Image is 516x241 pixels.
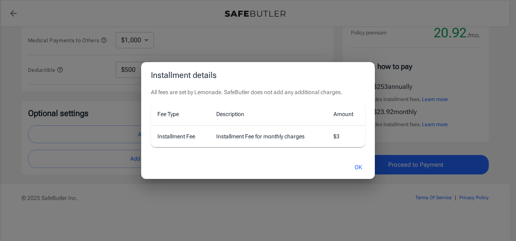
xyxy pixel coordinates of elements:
h2: Installment details [141,62,375,88]
button: OK [345,159,372,176]
th: Description [210,103,327,126]
td: Installment Fee [151,125,210,147]
p: All fees are set by Lemonade. SafeButler does not add any additional charges. [151,88,365,96]
td: Installment Fee for monthly charges [210,125,327,147]
td: $3 [327,125,365,147]
th: Fee Type [151,103,210,126]
th: Amount [327,103,365,126]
